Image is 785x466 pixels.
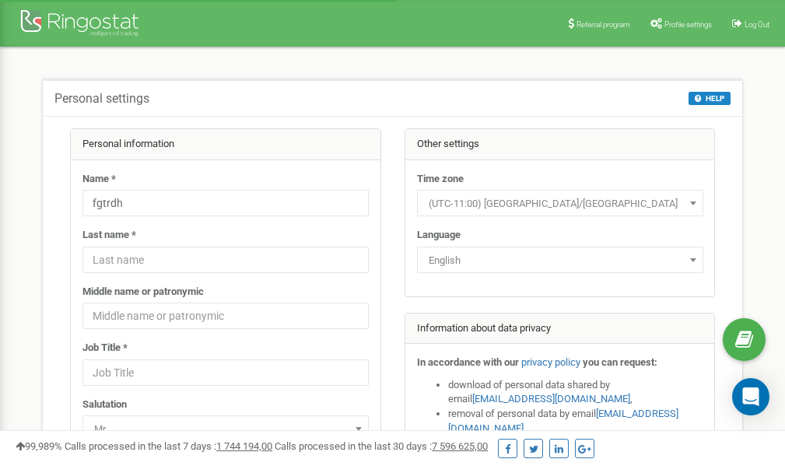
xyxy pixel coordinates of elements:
div: Personal information [71,129,380,160]
span: Profile settings [664,20,712,29]
span: 99,989% [16,440,62,452]
div: Information about data privacy [405,314,715,345]
span: (UTC-11:00) Pacific/Midway [422,193,698,215]
strong: you can request: [583,356,657,368]
label: Salutation [82,398,127,412]
div: Open Intercom Messenger [732,378,769,415]
label: Middle name or patronymic [82,285,204,300]
span: Calls processed in the last 30 days : [275,440,488,452]
li: download of personal data shared by email , [448,378,703,407]
span: Mr. [82,415,369,442]
label: Language [417,228,461,243]
span: Calls processed in the last 7 days : [65,440,272,452]
input: Job Title [82,359,369,386]
label: Job Title * [82,341,128,356]
label: Name * [82,172,116,187]
span: English [422,250,698,272]
u: 7 596 625,00 [432,440,488,452]
label: Last name * [82,228,136,243]
u: 1 744 194,00 [216,440,272,452]
li: removal of personal data by email , [448,407,703,436]
span: Referral program [576,20,630,29]
span: Log Out [745,20,769,29]
h5: Personal settings [54,92,149,106]
a: privacy policy [521,356,580,368]
button: HELP [689,92,731,105]
span: Mr. [88,419,363,440]
input: Middle name or patronymic [82,303,369,329]
a: [EMAIL_ADDRESS][DOMAIN_NAME] [472,393,630,405]
label: Time zone [417,172,464,187]
span: (UTC-11:00) Pacific/Midway [417,190,703,216]
input: Last name [82,247,369,273]
input: Name [82,190,369,216]
span: English [417,247,703,273]
strong: In accordance with our [417,356,519,368]
div: Other settings [405,129,715,160]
